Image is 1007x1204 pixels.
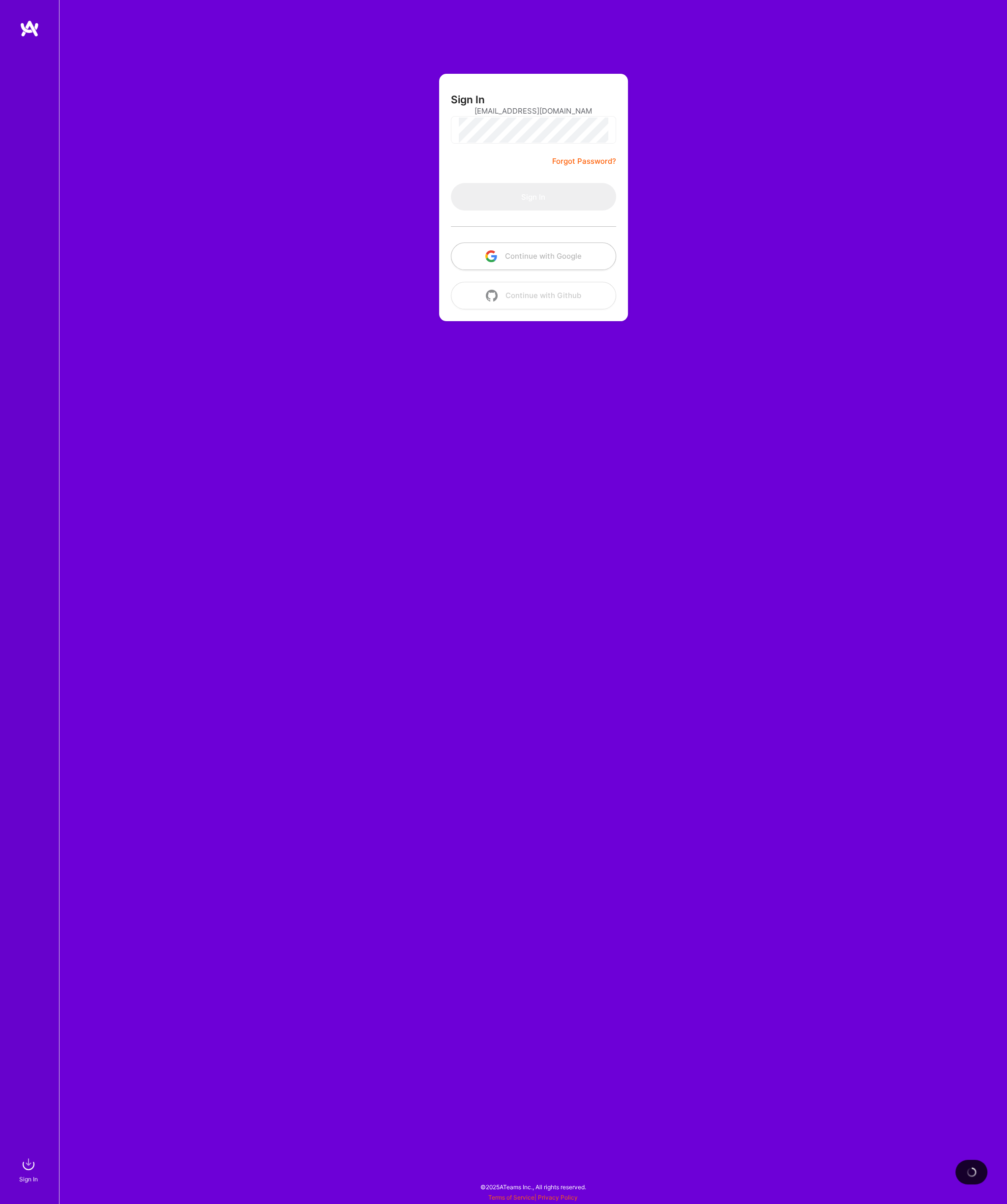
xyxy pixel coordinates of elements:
[20,20,39,37] img: logo
[485,250,497,262] img: icon
[19,1174,38,1184] div: Sign In
[19,1154,38,1174] img: sign in
[552,155,616,167] a: Forgot Password?
[21,1154,38,1184] a: sign inSign In
[474,98,592,123] input: Email...
[451,242,616,270] button: Continue with Google
[486,290,498,301] img: icon
[538,1194,578,1201] a: Privacy Policy
[488,1194,578,1201] span: |
[488,1194,534,1201] a: Terms of Service
[451,282,616,309] button: Continue with Github
[451,93,485,106] h3: Sign In
[967,1167,977,1177] img: loading
[59,1174,1007,1199] div: © 2025 ATeams Inc., All rights reserved.
[451,183,616,211] button: Sign In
